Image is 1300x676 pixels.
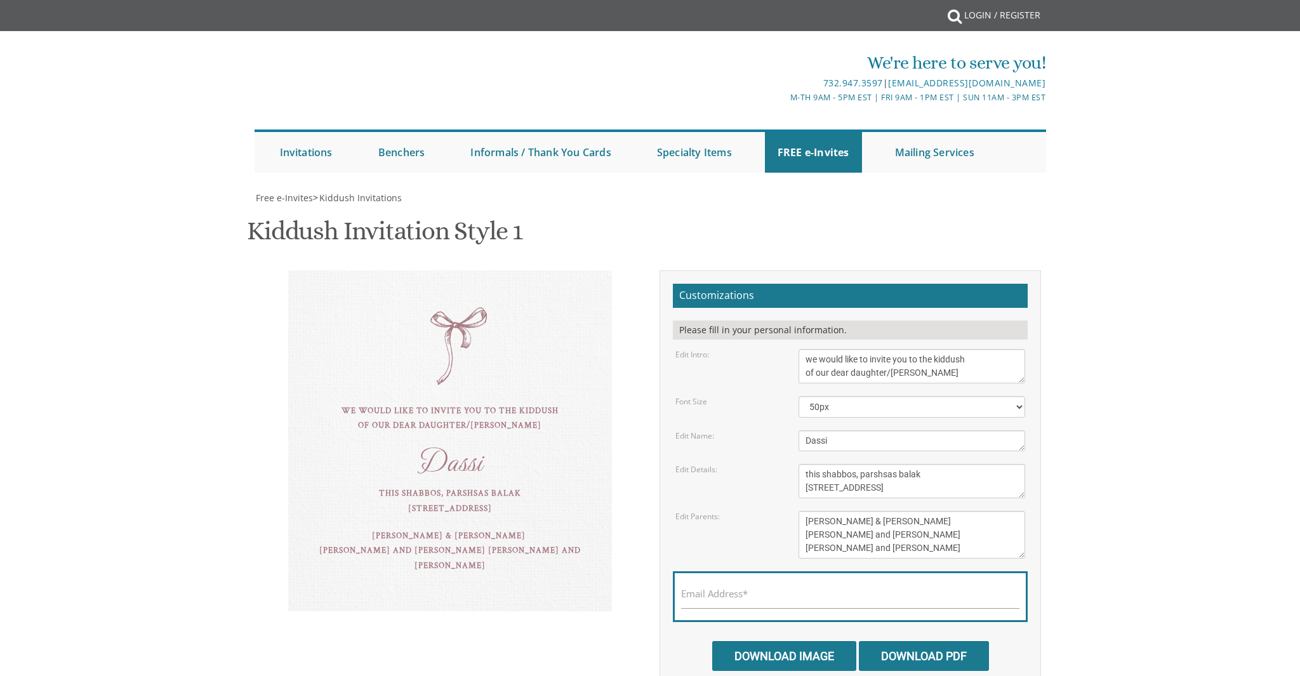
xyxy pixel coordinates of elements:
a: Informals / Thank You Cards [458,132,623,173]
label: Edit Details: [675,464,717,475]
div: We're here to serve you! [519,50,1045,76]
textarea: we would like to invite you to the kiddush of our dear daughter/[PERSON_NAME] [799,349,1026,383]
a: FREE e-Invites [765,132,862,173]
label: Font Size [675,396,707,407]
label: Edit Parents: [675,511,720,522]
a: Specialty Items [644,132,745,173]
input: Download Image [712,641,856,671]
textarea: [PERSON_NAME] & [PERSON_NAME] [PERSON_NAME] and [PERSON_NAME] [PERSON_NAME] and [PERSON_NAME] [799,511,1026,559]
a: [EMAIL_ADDRESS][DOMAIN_NAME] [888,77,1045,89]
div: we would like to invite you to the kiddush of our dear daughter/[PERSON_NAME] [314,404,587,434]
label: Edit Name: [675,430,714,441]
span: > [313,192,402,204]
div: this shabbos, parshsas balak [STREET_ADDRESS] [314,486,587,516]
textarea: Dassi [799,430,1026,451]
div: | [519,76,1045,91]
h1: Kiddush Invitation Style 1 [247,217,522,255]
a: 732.947.3597 [823,77,883,89]
a: Kiddush Invitations [318,192,402,204]
div: [PERSON_NAME] & [PERSON_NAME] [PERSON_NAME] and [PERSON_NAME] [PERSON_NAME] and [PERSON_NAME] [314,529,587,573]
span: Kiddush Invitations [319,192,402,204]
div: Please fill in your personal information. [673,321,1028,340]
h2: Customizations [673,284,1028,308]
div: M-Th 9am - 5pm EST | Fri 9am - 1pm EST | Sun 11am - 3pm EST [519,91,1045,104]
a: Invitations [267,132,345,173]
a: Mailing Services [882,132,987,173]
textarea: this shabbos, parshsas balak [STREET_ADDRESS] [799,464,1026,498]
label: Edit Intro: [675,349,709,360]
a: Free e-Invites [255,192,313,204]
label: Email Address* [681,587,748,600]
a: Benchers [366,132,438,173]
input: Download PDF [859,641,989,671]
div: Dassi [314,453,587,467]
span: Free e-Invites [256,192,313,204]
